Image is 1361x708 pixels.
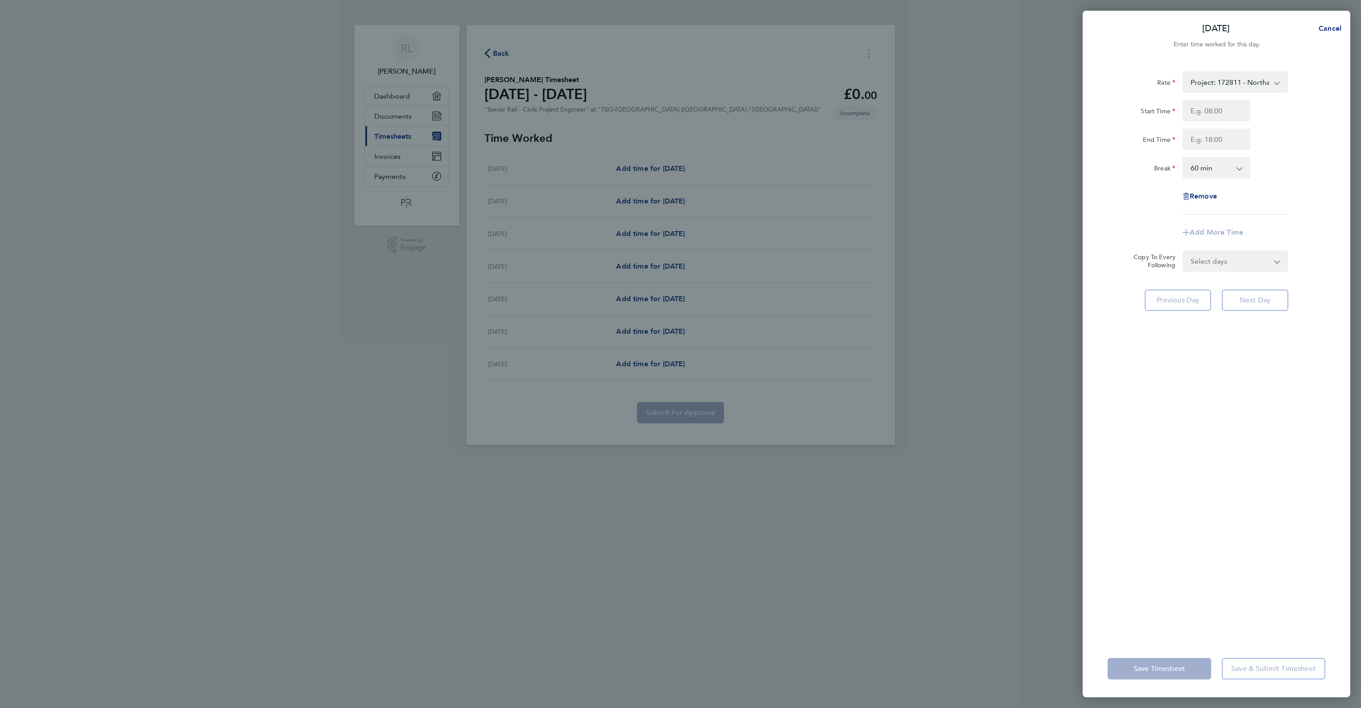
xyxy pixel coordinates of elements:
label: End Time [1143,136,1175,146]
label: Rate [1157,79,1175,89]
div: Enter time worked for this day. [1083,39,1350,50]
span: Remove [1190,192,1217,200]
button: Cancel [1304,20,1350,37]
label: Break [1154,164,1175,175]
button: Remove [1183,193,1217,200]
p: [DATE] [1202,22,1230,35]
label: Start Time [1141,107,1175,118]
label: Copy To Every Following [1126,253,1175,269]
input: E.g. 08:00 [1183,100,1250,121]
span: Cancel [1316,24,1341,33]
input: E.g. 18:00 [1183,128,1250,150]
